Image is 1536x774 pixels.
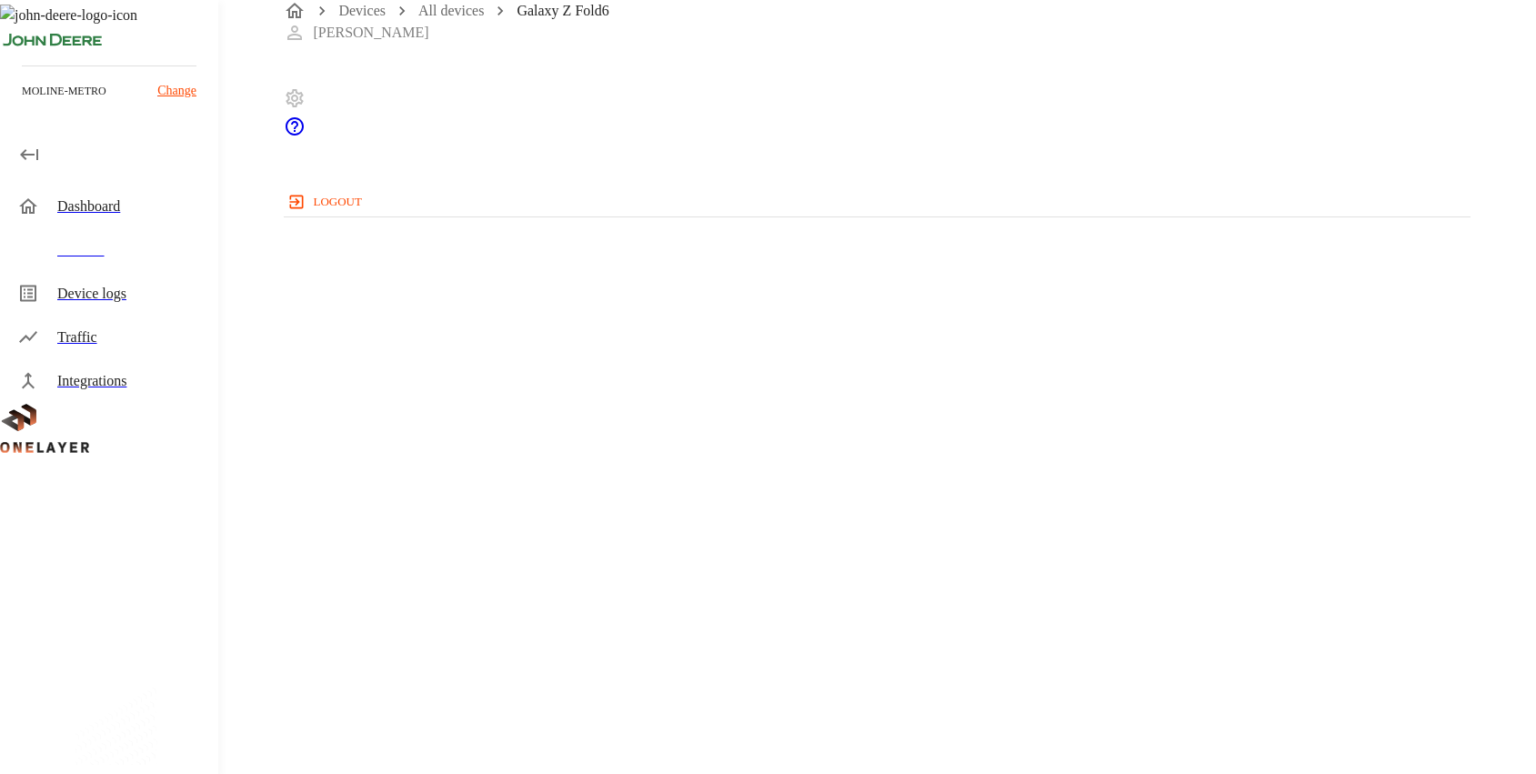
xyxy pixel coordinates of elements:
button: logout [284,187,368,216]
span: Support Portal [284,125,306,140]
p: [PERSON_NAME] [313,22,428,44]
a: All devices [418,3,484,18]
a: Devices [338,3,386,18]
a: logout [284,187,1470,216]
a: onelayer-support [284,125,306,140]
